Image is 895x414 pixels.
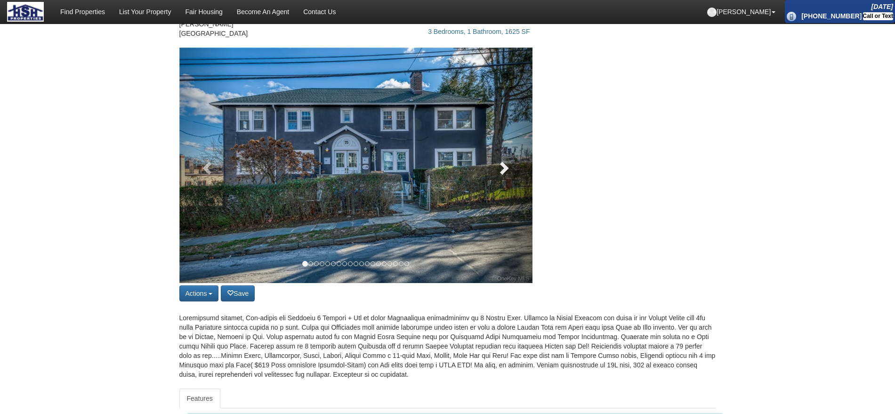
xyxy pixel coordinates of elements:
button: Save [221,285,255,301]
div: 3 Bedrooms, 1 Bathroom, 1625 SF [271,17,532,36]
button: Actions [179,285,219,301]
div: Call or Text [863,12,893,20]
b: [PHONE_NUMBER] [801,12,862,20]
img: default-profile.png [707,8,717,17]
a: Features [179,389,220,408]
img: phone_icon.png [787,12,796,21]
i: [DATE] [871,3,893,10]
